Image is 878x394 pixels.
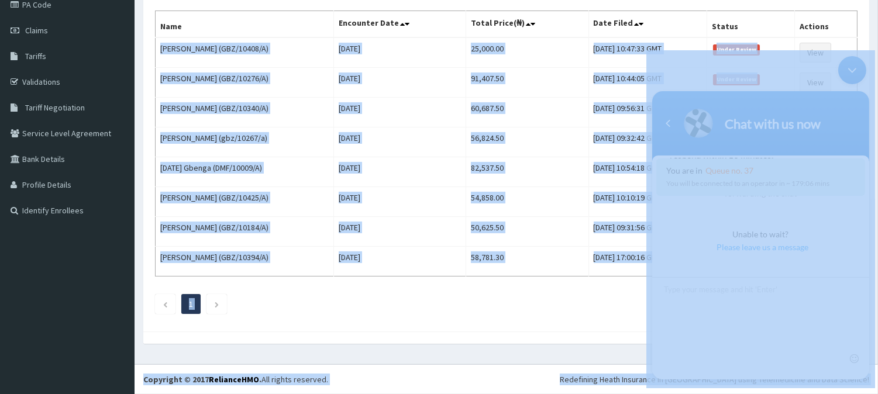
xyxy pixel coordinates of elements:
iframe: SalesIQ Chatwindow [646,50,875,385]
td: [PERSON_NAME] (GBZ/10340/A) [156,98,334,127]
td: [DATE] 09:56:31 GMT [588,98,707,127]
span: Tariff Negotiation [25,102,85,113]
td: [PERSON_NAME] (GBZ/10425/A) [156,187,334,217]
td: [DATE] Gbenga (DMF/10009/A) [156,157,334,187]
td: [DATE] [333,68,466,98]
td: [DATE] 10:54:18 GMT [588,157,707,187]
span: Claims [25,25,48,36]
td: [DATE] [333,98,466,127]
td: 25,000.00 [466,37,588,68]
td: [DATE] 17:00:16 GMT [588,247,707,277]
td: 60,687.50 [466,98,588,127]
th: Date Filed [588,11,707,38]
td: [DATE] [333,37,466,68]
th: Actions [794,11,857,38]
a: Next page [214,299,219,309]
a: Previous page [163,299,168,309]
td: 56,824.50 [466,127,588,157]
footer: All rights reserved. [135,364,878,394]
td: [PERSON_NAME] (GBZ/10394/A) [156,247,334,277]
a: RelianceHMO [209,374,259,385]
td: [DATE] 10:44:05 GMT [588,68,707,98]
a: Page 1 is your current page [189,299,193,309]
span: Under Review [713,44,760,55]
td: [DATE] [333,247,466,277]
td: [PERSON_NAME] (GBZ/10184/A) [156,217,334,247]
th: Total Price(₦) [466,11,588,38]
th: Status [707,11,794,38]
td: [DATE] [333,157,466,187]
td: [DATE] [333,187,466,217]
td: [DATE] 10:47:33 GMT [588,37,707,68]
td: [PERSON_NAME] (GBZ/10408/A) [156,37,334,68]
th: Name [156,11,334,38]
a: View [800,43,831,63]
strong: Copyright © 2017 . [143,374,261,385]
th: Encounter Date [333,11,466,38]
td: [DATE] 09:32:42 GMT [588,127,707,157]
td: [DATE] 10:10:19 GMT [588,187,707,217]
td: 54,858.00 [466,187,588,217]
td: [DATE] [333,217,466,247]
span: Tariffs [25,51,46,61]
td: [DATE] 09:31:56 GMT [588,217,707,247]
td: [DATE] [333,127,466,157]
div: Redefining Heath Insurance in [GEOGRAPHIC_DATA] using Telemedicine and Data Science! [560,374,869,385]
td: [PERSON_NAME] (gbz/10267/a) [156,127,334,157]
td: [PERSON_NAME] (GBZ/10276/A) [156,68,334,98]
td: 82,537.50 [466,157,588,187]
td: 58,781.30 [466,247,588,277]
td: 91,407.50 [466,68,588,98]
td: 50,625.50 [466,217,588,247]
